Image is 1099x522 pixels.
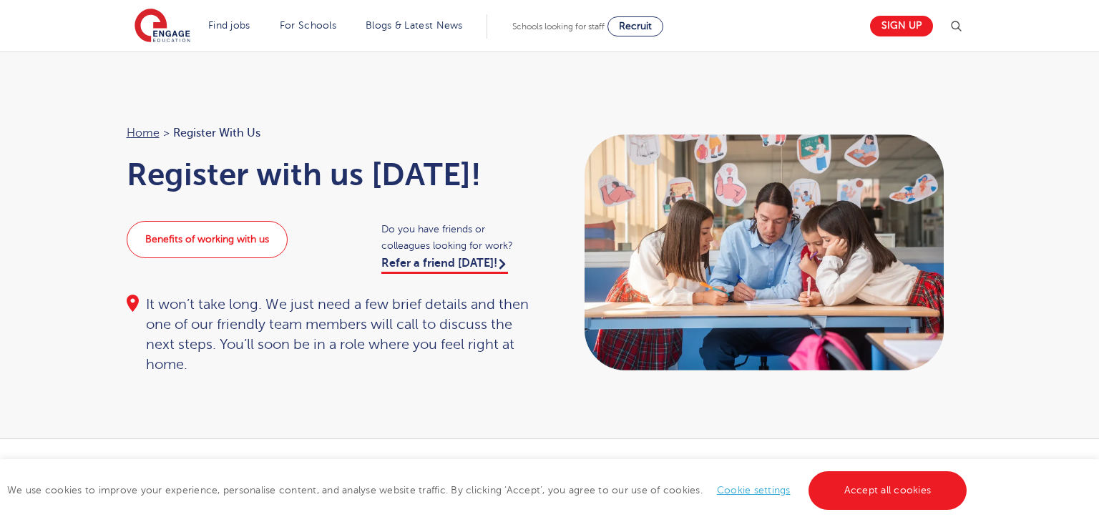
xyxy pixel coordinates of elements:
[512,21,605,31] span: Schools looking for staff
[619,21,652,31] span: Recruit
[127,221,288,258] a: Benefits of working with us
[135,9,190,44] img: Engage Education
[366,20,463,31] a: Blogs & Latest News
[127,295,536,375] div: It won’t take long. We just need a few brief details and then one of our friendly team members wi...
[280,20,336,31] a: For Schools
[127,127,160,139] a: Home
[607,16,663,36] a: Recruit
[381,257,508,274] a: Refer a friend [DATE]!
[163,127,170,139] span: >
[208,20,250,31] a: Find jobs
[173,124,260,142] span: Register with us
[381,221,535,254] span: Do you have friends or colleagues looking for work?
[7,485,970,496] span: We use cookies to improve your experience, personalise content, and analyse website traffic. By c...
[127,157,536,192] h1: Register with us [DATE]!
[809,471,967,510] a: Accept all cookies
[127,124,536,142] nav: breadcrumb
[870,16,933,36] a: Sign up
[717,485,791,496] a: Cookie settings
